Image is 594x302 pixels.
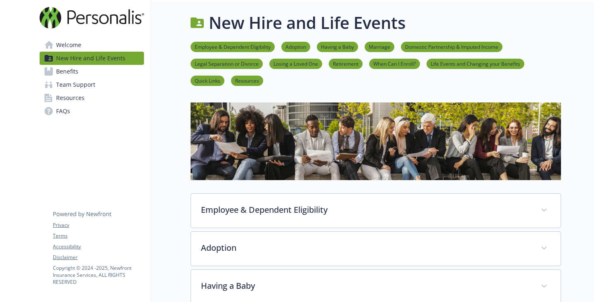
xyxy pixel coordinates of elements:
[40,65,144,78] a: Benefits
[329,59,363,67] a: Retirement
[201,280,531,292] p: Having a Baby
[56,52,125,65] span: New Hire and Life Events
[231,76,263,84] a: Resources
[191,76,224,84] a: Quick Links
[56,91,85,105] span: Resources
[53,221,144,229] a: Privacy
[427,59,524,67] a: Life Events and Changing your Benefits
[40,38,144,52] a: Welcome
[56,65,78,78] span: Benefits
[191,102,561,180] img: new hire page banner
[365,43,394,50] a: Marriage
[209,10,405,35] h1: New Hire and Life Events
[317,43,358,50] a: Having a Baby
[40,105,144,118] a: FAQs
[40,78,144,91] a: Team Support
[56,78,95,91] span: Team Support
[191,43,275,50] a: Employee & Dependent Eligibility
[56,105,70,118] span: FAQs
[53,254,144,261] a: Disclaimer
[191,194,561,228] div: Employee & Dependent Eligibility
[191,232,561,266] div: Adoption
[269,59,322,67] a: Losing a Loved One
[53,232,144,240] a: Terms
[53,264,144,285] p: Copyright © 2024 - 2025 , Newfront Insurance Services, ALL RIGHTS RESERVED
[53,243,144,250] a: Accessibility
[56,38,81,52] span: Welcome
[281,43,310,50] a: Adoption
[40,52,144,65] a: New Hire and Life Events
[191,59,263,67] a: Legal Separation or Divorce
[401,43,502,50] a: Domestic Partnership & Imputed Income
[201,242,531,254] p: Adoption
[369,59,420,67] a: When Can I Enroll?
[201,204,531,216] p: Employee & Dependent Eligibility
[40,91,144,105] a: Resources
